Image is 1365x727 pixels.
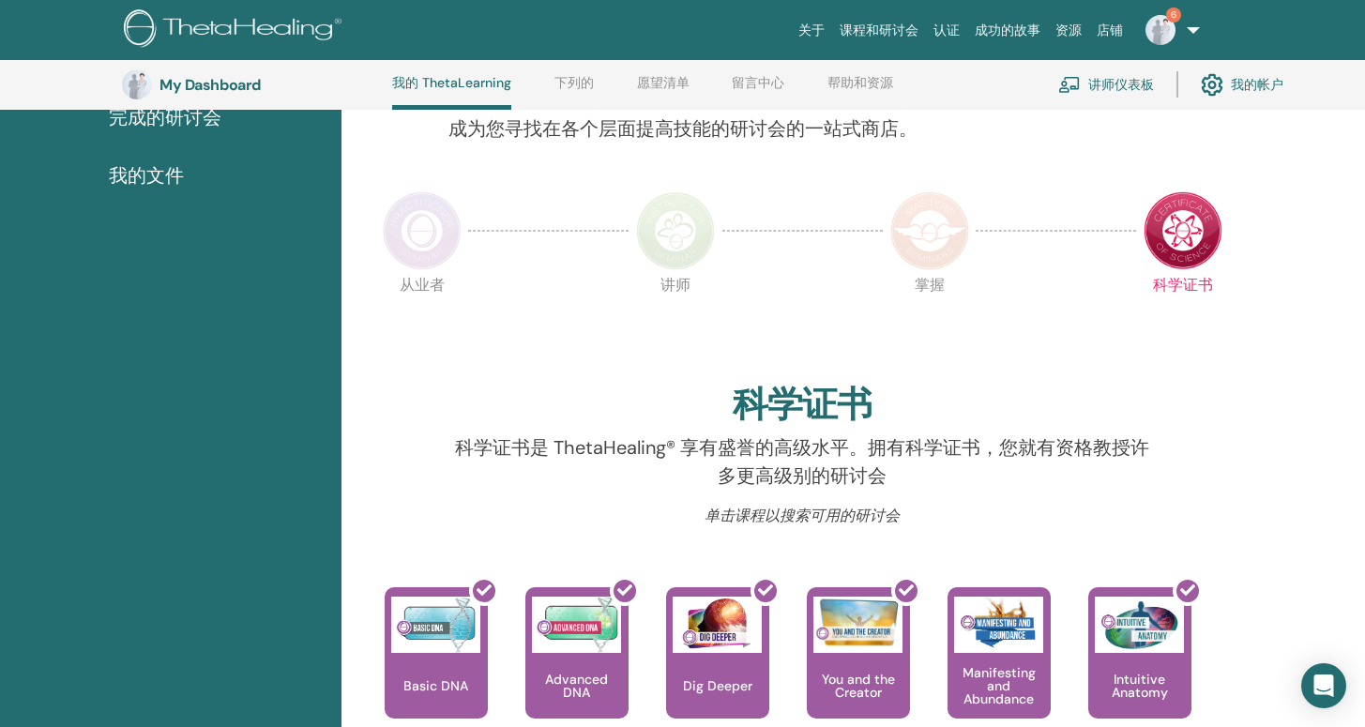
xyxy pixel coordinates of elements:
a: 课程和研讨会 [832,13,926,48]
a: 下列的 [554,75,594,105]
p: 科学证书 [1144,278,1222,356]
img: Manifesting and Abundance [954,597,1043,653]
div: Open Intercom Messenger [1301,663,1346,708]
img: Advanced DNA [532,597,621,653]
a: 帮助和资源 [827,75,893,105]
a: 我的帐户 [1201,64,1283,105]
img: logo.png [124,9,348,52]
img: Dig Deeper [673,597,762,653]
img: default.jpg [1145,15,1175,45]
img: default.jpg [122,69,152,99]
img: Master [890,191,969,270]
a: 资源 [1048,13,1089,48]
span: 我的文件 [109,161,184,189]
a: 愿望清单 [637,75,690,105]
img: Practitioner [383,191,462,270]
a: 认证 [926,13,967,48]
a: 讲师仪表板 [1058,64,1154,105]
img: Certificate of Science [1144,191,1222,270]
p: Advanced DNA [525,673,629,699]
a: 店铺 [1089,13,1130,48]
p: Dig Deeper [675,679,760,692]
a: 留言中心 [732,75,784,105]
p: Intuitive Anatomy [1088,673,1191,699]
img: You and the Creator [813,597,902,648]
img: Basic DNA [391,597,480,653]
span: 6 [1166,8,1181,23]
p: You and the Creator [807,673,910,699]
img: chalkboard-teacher.svg [1058,76,1081,93]
a: 成功的故事 [967,13,1048,48]
h3: My Dashboard [159,76,347,94]
img: Instructor [636,191,715,270]
p: 单击课程以搜索可用的研讨会 [448,505,1156,527]
h2: 科学证书 [733,384,872,427]
p: 科学证书是 ThetaHealing® 享有盛誉的高级水平。拥有科学证书，您就有资格教授许多更高级别的研讨会 [448,433,1156,490]
p: 掌握 [890,278,969,356]
span: 完成的研讨会 [109,103,221,131]
p: Manifesting and Abundance [948,666,1051,705]
a: 关于 [791,13,832,48]
p: 讲师 [636,278,715,356]
img: cog.svg [1201,68,1223,100]
p: 从业者 [383,278,462,356]
img: Intuitive Anatomy [1095,597,1184,653]
a: 我的 ThetaLearning [392,75,511,110]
